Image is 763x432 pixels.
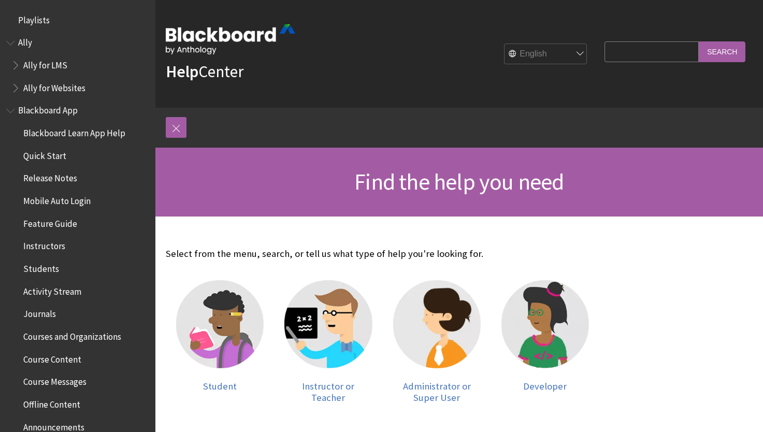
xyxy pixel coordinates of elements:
span: Courses and Organizations [23,328,121,342]
img: Administrator [393,280,481,368]
span: Instructor or Teacher [302,380,354,404]
img: Instructor [284,280,372,368]
span: Ally for LMS [23,56,67,70]
a: Student Student [176,280,264,403]
p: Select from the menu, search, or tell us what type of help you're looking for. [166,247,599,261]
span: Quick Start [23,147,66,161]
nav: Book outline for Playlists [6,11,149,29]
span: Developer [523,380,567,392]
input: Search [699,41,745,62]
span: Ally [18,34,32,48]
span: Playlists [18,11,50,25]
span: Student [203,380,237,392]
span: Ally for Websites [23,79,85,93]
a: HelpCenter [166,61,243,82]
a: Developer [501,280,589,403]
span: Administrator or Super User [403,380,471,404]
span: Offline Content [23,396,80,410]
span: Course Content [23,351,81,365]
a: Instructor Instructor or Teacher [284,280,372,403]
img: Blackboard by Anthology [166,24,295,54]
span: Journals [23,306,56,320]
nav: Book outline for Anthology Ally Help [6,34,149,97]
span: Activity Stream [23,283,81,297]
span: Mobile Auto Login [23,192,91,206]
span: Instructors [23,238,65,252]
span: Course Messages [23,373,87,387]
span: Blackboard App [18,102,78,116]
a: Administrator Administrator or Super User [393,280,481,403]
strong: Help [166,61,198,82]
span: Release Notes [23,170,77,184]
span: Find the help you need [354,167,564,196]
span: Students [23,260,59,274]
select: Site Language Selector [505,44,587,65]
img: Student [176,280,264,368]
span: Feature Guide [23,215,77,229]
span: Blackboard Learn App Help [23,124,125,138]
